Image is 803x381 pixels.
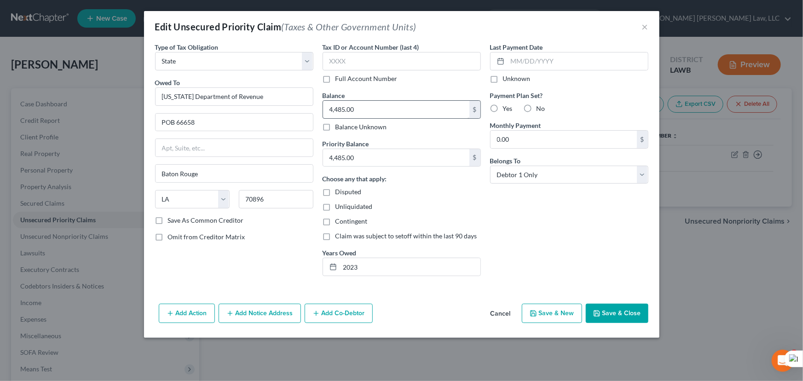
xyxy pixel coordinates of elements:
[155,79,180,87] span: Owed To
[335,74,398,83] label: Full Account Number
[791,350,798,357] span: 3
[168,216,244,225] label: Save As Common Creditor
[522,304,582,323] button: Save & New
[156,114,313,131] input: Enter address...
[168,233,245,241] span: Omit from Creditor Matrix
[586,304,648,323] button: Save & Close
[340,258,480,276] input: --
[155,20,416,33] div: Edit Unsecured Priority Claim
[335,122,387,132] label: Balance Unknown
[323,174,387,184] label: Choose any that apply:
[491,131,637,148] input: 0.00
[239,190,313,208] input: Enter zip...
[508,52,648,70] input: MM/DD/YYYY
[642,21,648,32] button: ×
[281,21,416,32] span: (Taxes & Other Government Units)
[323,139,369,149] label: Priority Balance
[323,42,419,52] label: Tax ID or Account Number (last 4)
[483,305,518,323] button: Cancel
[155,43,219,51] span: Type of Tax Obligation
[772,350,794,372] iframe: Intercom live chat
[335,232,477,240] span: Claim was subject to setoff within the last 90 days
[159,304,215,323] button: Add Action
[219,304,301,323] button: Add Notice Address
[503,104,513,112] span: Yes
[490,157,521,165] span: Belongs To
[156,139,313,156] input: Apt, Suite, etc...
[637,131,648,148] div: $
[469,149,480,167] div: $
[335,202,373,210] span: Unliquidated
[156,165,313,182] input: Enter city...
[490,121,541,130] label: Monthly Payment
[335,217,368,225] span: Contingent
[490,91,648,100] label: Payment Plan Set?
[323,149,469,167] input: 0.00
[469,101,480,118] div: $
[323,101,469,118] input: 0.00
[305,304,373,323] button: Add Co-Debtor
[323,91,345,100] label: Balance
[155,87,313,106] input: Search creditor by name...
[537,104,545,112] span: No
[323,248,357,258] label: Years Owed
[503,74,531,83] label: Unknown
[323,52,481,70] input: XXXX
[335,188,362,196] span: Disputed
[490,42,543,52] label: Last Payment Date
